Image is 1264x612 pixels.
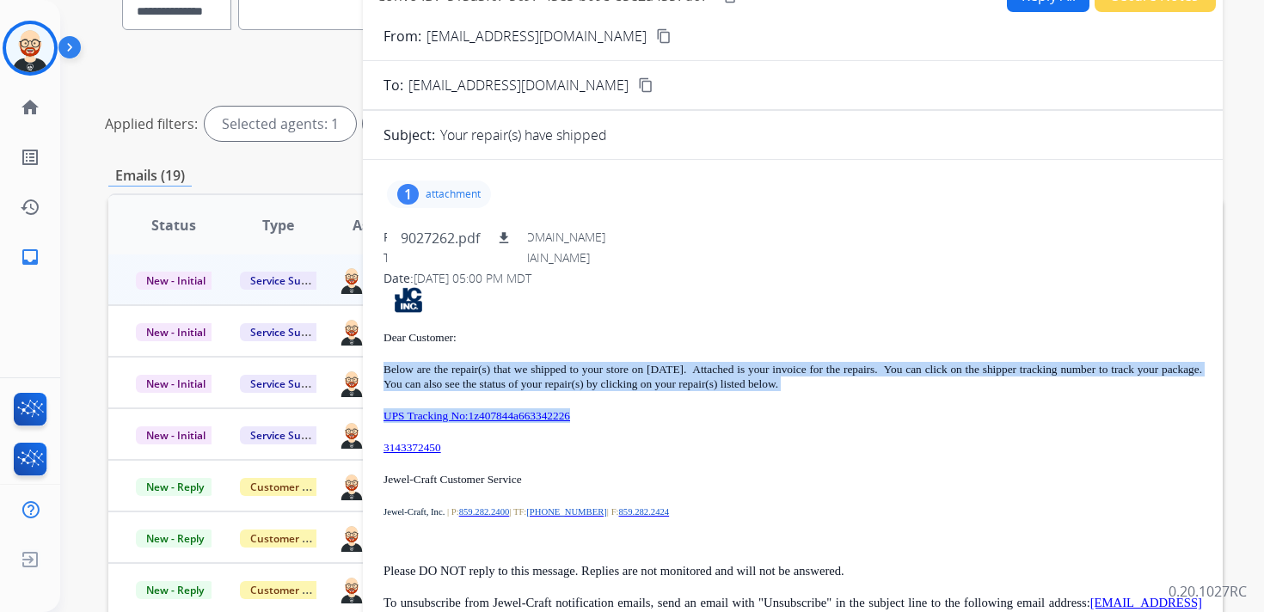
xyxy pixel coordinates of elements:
div: From: [383,229,1202,246]
p: 9027262.pdf [401,228,480,248]
span: Assignee [353,215,413,236]
a: 3143372450 [383,441,441,454]
p: Subject: [383,125,435,145]
span: Customer Support [240,478,352,496]
img: agent-avatar [338,574,365,603]
span: Below are the repair(s) that we shipped to your store on [DATE]. Attached is your invoice for the... [383,363,1202,390]
mat-icon: inbox [20,247,40,267]
img: agent-avatar [338,316,365,346]
span: Status [151,215,196,236]
p: Please DO NOT reply to this message. Replies are not monitored and will not be answered. [383,564,1202,578]
span: New - Initial [136,426,216,444]
mat-icon: download [496,230,512,246]
span: New - Reply [136,529,214,548]
span: New - Initial [136,272,216,290]
span: [EMAIL_ADDRESS][DOMAIN_NAME] [408,75,629,95]
mat-icon: history [20,197,40,217]
span: Service Support [240,323,338,341]
span: Service Support [240,272,338,290]
p: Emails (19) [108,165,192,187]
p: [EMAIL_ADDRESS][DOMAIN_NAME] [426,26,647,46]
mat-icon: home [20,97,40,118]
p: Your repair(s) have shipped [440,125,607,145]
div: 1 [397,184,419,205]
span: New - Initial [136,323,216,341]
div: Selected agents: 1 [205,107,356,141]
span: Dear Customer: [383,331,457,344]
span: New - Initial [136,375,216,393]
span: Jewel-Craft, Inc. [383,507,445,517]
a: UPS Tracking No:1z407844a663342226 [383,409,570,422]
p: From: [383,26,421,46]
p: To: [383,75,403,95]
p: Applied filters: [105,113,198,134]
img: jc_logo.png [383,287,433,313]
mat-icon: content_copy [638,77,653,93]
p: 0.20.1027RC [1169,581,1247,602]
span: Type [262,215,294,236]
img: agent-avatar [338,368,365,397]
a: [PHONE_NUMBER] [526,507,607,517]
span: New - Reply [136,478,214,496]
span: Customer Support [240,529,352,548]
span: Customer Support [240,581,352,599]
img: avatar [6,24,54,72]
img: agent-avatar [338,419,365,449]
div: To: [383,249,1202,266]
mat-icon: content_copy [656,28,672,44]
img: agent-avatar [338,523,365,552]
a: 859.282.2400 [459,507,510,517]
span: Service Support [240,375,338,393]
span: | P: | TF: | F: [447,507,669,517]
span: Jewel-Craft Customer Service [383,473,522,486]
mat-icon: list_alt [20,147,40,168]
span: [DATE] 05:00 PM MDT [414,270,531,286]
div: Date: [383,270,1202,287]
img: agent-avatar [338,265,365,294]
span: Service Support [240,426,338,444]
span: New - Reply [136,581,214,599]
img: agent-avatar [338,471,365,500]
a: 859.282.2424 [619,507,670,517]
p: attachment [426,187,481,201]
